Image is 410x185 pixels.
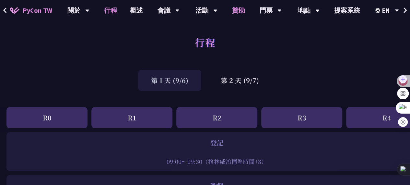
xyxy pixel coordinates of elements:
font: 登記 [210,138,223,147]
img: 區域設定圖標 [375,8,382,13]
font: 門票 [260,6,273,14]
font: 會議 [158,6,170,14]
font: R1 [128,113,136,122]
font: 活動 [195,6,208,14]
font: 09:00～09:30（格林威治標準時間+8） [167,157,267,166]
font: 行程 [104,6,117,14]
font: 地點 [298,6,310,14]
font: R4 [382,113,391,122]
font: 第 2 天 (9/7) [221,76,259,85]
a: PyCon TW [3,2,59,18]
font: 關於 [67,6,80,14]
font: PyCon TW [23,6,52,14]
font: 行程 [195,35,215,49]
font: EN [382,6,390,14]
font: 第 1 天 (9/6) [151,76,188,85]
img: PyCon TW 2025 首頁圖標 [10,7,19,14]
font: R3 [298,113,306,122]
font: R2 [213,113,221,122]
font: 概述 [130,6,143,14]
font: 提案系統 [334,6,360,14]
font: R0 [43,113,51,122]
font: 贊助 [232,6,245,14]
